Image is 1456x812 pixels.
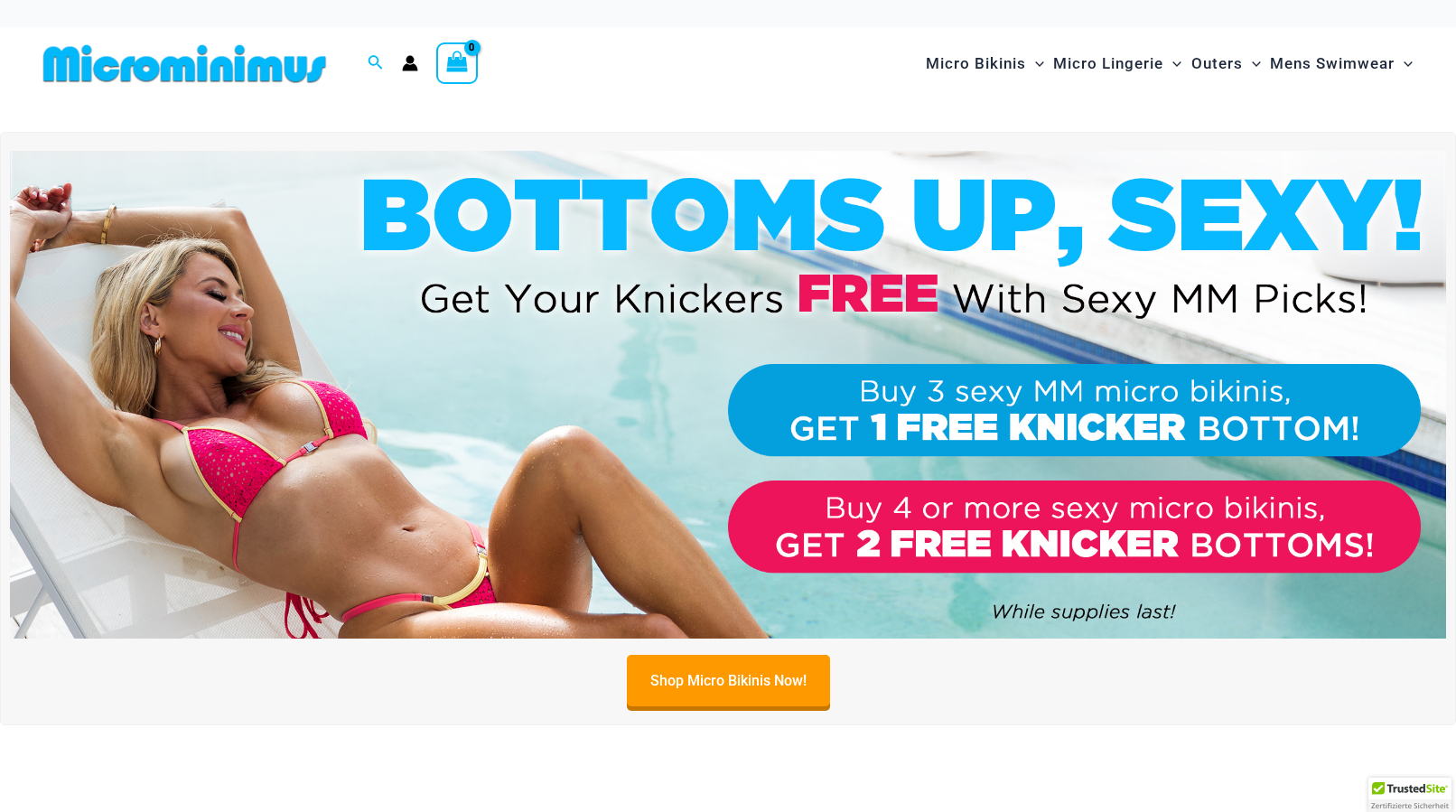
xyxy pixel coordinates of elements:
span: Menu Toggle [1026,41,1044,87]
span: Micro Lingerie [1053,41,1163,87]
span: Menu Toggle [1243,41,1261,87]
a: Shop Micro Bikinis Now! [627,655,830,706]
a: Mens SwimwearMenu ToggleMenu Toggle [1265,36,1417,91]
img: Buy 3 or 4 Bikinis Get Free Knicker Promo [10,151,1446,639]
img: MM SHOP LOGO FLAT [36,43,333,84]
span: Menu Toggle [1163,41,1181,87]
nav: Site Navigation [919,33,1420,94]
a: Micro LingerieMenu ToggleMenu Toggle [1049,36,1186,91]
a: Micro BikinisMenu ToggleMenu Toggle [921,36,1049,91]
a: Account icon link [402,55,418,71]
span: Outers [1191,41,1243,87]
a: Search icon link [368,52,384,75]
a: OutersMenu ToggleMenu Toggle [1187,36,1265,91]
span: Mens Swimwear [1270,41,1395,87]
a: View Shopping Cart, empty [436,42,478,84]
div: TrustedSite Certified [1368,778,1451,812]
span: Menu Toggle [1395,41,1413,87]
span: Micro Bikinis [926,41,1026,87]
